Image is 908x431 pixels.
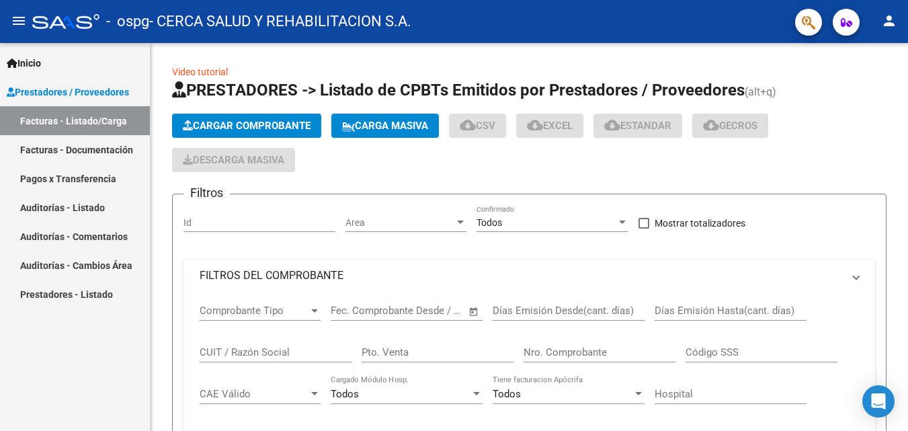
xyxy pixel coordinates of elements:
button: Estandar [593,114,682,138]
input: Fecha fin [397,305,462,317]
span: Gecros [703,120,757,132]
h3: Filtros [183,184,230,202]
span: Estandar [604,120,671,132]
span: PRESTADORES -> Listado de CPBTs Emitidos por Prestadores / Proveedores [172,81,745,100]
input: Fecha inicio [331,305,385,317]
span: Mostrar totalizadores [655,215,745,231]
button: Cargar Comprobante [172,114,321,138]
button: Open calendar [466,304,482,319]
span: Carga Masiva [342,120,428,132]
span: Comprobante Tipo [200,305,308,317]
button: Carga Masiva [331,114,439,138]
span: Todos [493,388,521,400]
mat-icon: person [881,13,897,29]
span: CAE Válido [200,388,308,400]
span: - CERCA SALUD Y REHABILITACION S.A. [149,7,411,36]
span: (alt+q) [745,85,776,98]
div: Open Intercom Messenger [862,385,895,418]
span: Inicio [7,56,41,71]
mat-icon: cloud_download [527,117,543,133]
a: Video tutorial [172,67,228,77]
mat-panel-title: FILTROS DEL COMPROBANTE [200,268,843,283]
mat-icon: cloud_download [703,117,719,133]
mat-icon: menu [11,13,27,29]
span: Todos [331,388,359,400]
button: Gecros [692,114,768,138]
button: CSV [449,114,506,138]
span: CSV [460,120,495,132]
span: Descarga Masiva [183,154,284,166]
button: Descarga Masiva [172,148,295,172]
mat-expansion-panel-header: FILTROS DEL COMPROBANTE [183,260,875,292]
span: Todos [477,217,502,228]
button: EXCEL [516,114,583,138]
span: - ospg [106,7,149,36]
app-download-masive: Descarga masiva de comprobantes (adjuntos) [172,148,295,172]
mat-icon: cloud_download [604,117,620,133]
span: EXCEL [527,120,573,132]
span: Cargar Comprobante [183,120,311,132]
span: Area [345,217,454,229]
span: Prestadores / Proveedores [7,85,129,100]
mat-icon: cloud_download [460,117,476,133]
